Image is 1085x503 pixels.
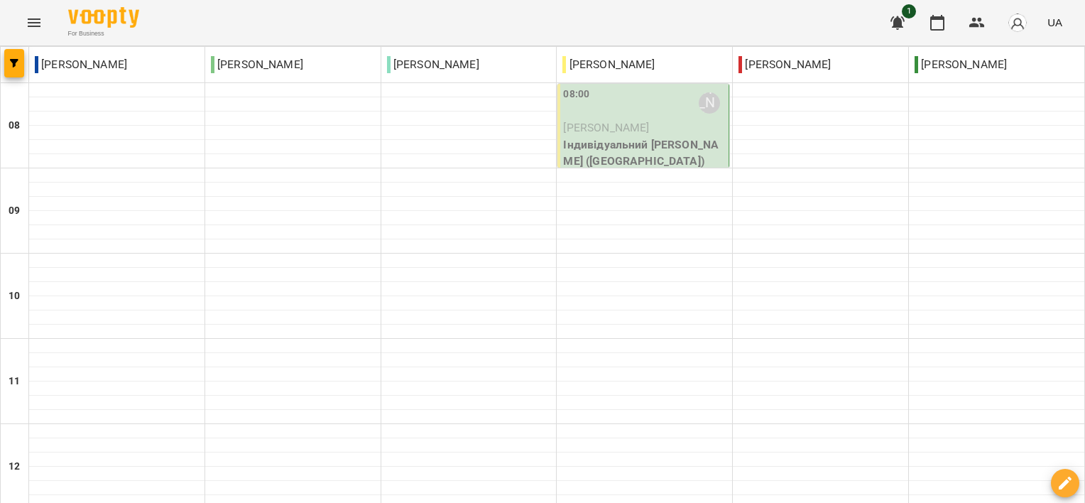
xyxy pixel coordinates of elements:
[35,56,127,73] p: [PERSON_NAME]
[68,29,139,38] span: For Business
[562,56,655,73] p: [PERSON_NAME]
[563,136,726,170] p: Індивідуальний [PERSON_NAME] ([GEOGRAPHIC_DATA])
[9,288,20,304] h6: 10
[211,56,303,73] p: [PERSON_NAME]
[1008,13,1027,33] img: avatar_s.png
[738,56,831,73] p: [PERSON_NAME]
[1042,9,1068,36] button: UA
[387,56,479,73] p: [PERSON_NAME]
[902,4,916,18] span: 1
[1047,15,1062,30] span: UA
[17,6,51,40] button: Menu
[563,121,649,134] span: [PERSON_NAME]
[699,92,720,114] div: Вікторія Чорна
[9,459,20,475] h6: 12
[9,118,20,134] h6: 08
[9,203,20,219] h6: 09
[563,87,589,102] label: 08:00
[915,56,1007,73] p: [PERSON_NAME]
[68,7,139,28] img: Voopty Logo
[9,374,20,389] h6: 11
